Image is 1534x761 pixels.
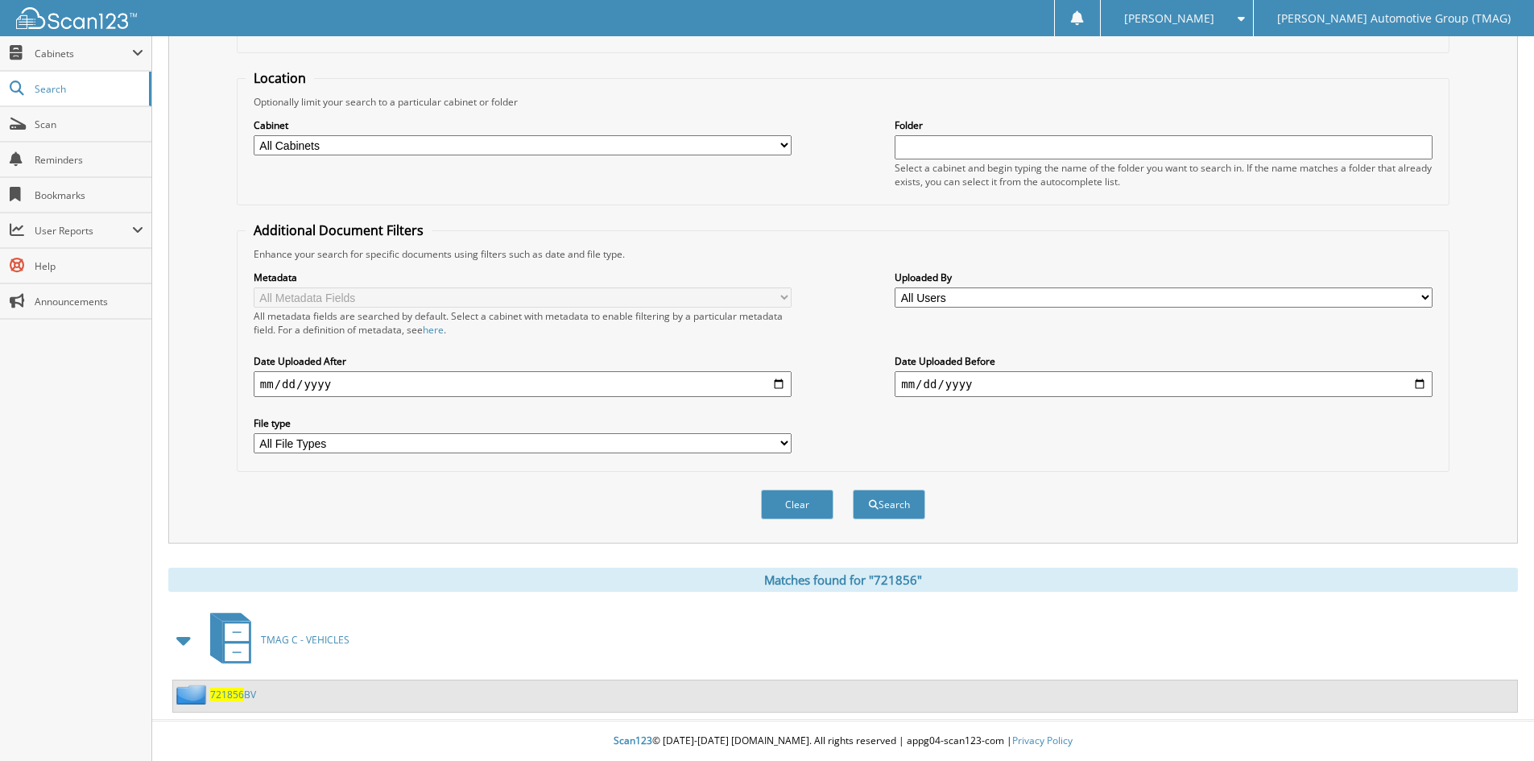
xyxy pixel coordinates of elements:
[254,309,792,337] div: All metadata fields are searched by default. Select a cabinet with metadata to enable filtering b...
[254,271,792,284] label: Metadata
[35,188,143,202] span: Bookmarks
[246,247,1441,261] div: Enhance your search for specific documents using filters such as date and file type.
[246,221,432,239] legend: Additional Document Filters
[614,734,652,747] span: Scan123
[35,82,141,96] span: Search
[895,354,1433,368] label: Date Uploaded Before
[35,259,143,273] span: Help
[761,490,833,519] button: Clear
[895,118,1433,132] label: Folder
[176,684,210,705] img: folder2.png
[254,371,792,397] input: start
[254,354,792,368] label: Date Uploaded After
[246,69,314,87] legend: Location
[1012,734,1073,747] a: Privacy Policy
[16,7,137,29] img: scan123-logo-white.svg
[168,568,1518,592] div: Matches found for "721856"
[853,490,925,519] button: Search
[261,633,349,647] span: TMAG C - VEHICLES
[246,95,1441,109] div: Optionally limit your search to a particular cabinet or folder
[1277,14,1511,23] span: [PERSON_NAME] Automotive Group (TMAG)
[895,161,1433,188] div: Select a cabinet and begin typing the name of the folder you want to search in. If the name match...
[1453,684,1534,761] iframe: Chat Widget
[254,118,792,132] label: Cabinet
[254,416,792,430] label: File type
[152,722,1534,761] div: © [DATE]-[DATE] [DOMAIN_NAME]. All rights reserved | appg04-scan123-com |
[201,608,349,672] a: TMAG C - VEHICLES
[210,688,256,701] a: 721856BV
[895,371,1433,397] input: end
[423,323,444,337] a: here
[210,688,244,701] span: 721856
[35,224,132,238] span: User Reports
[35,47,132,60] span: Cabinets
[35,118,143,131] span: Scan
[895,271,1433,284] label: Uploaded By
[35,295,143,308] span: Announcements
[1124,14,1214,23] span: [PERSON_NAME]
[35,153,143,167] span: Reminders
